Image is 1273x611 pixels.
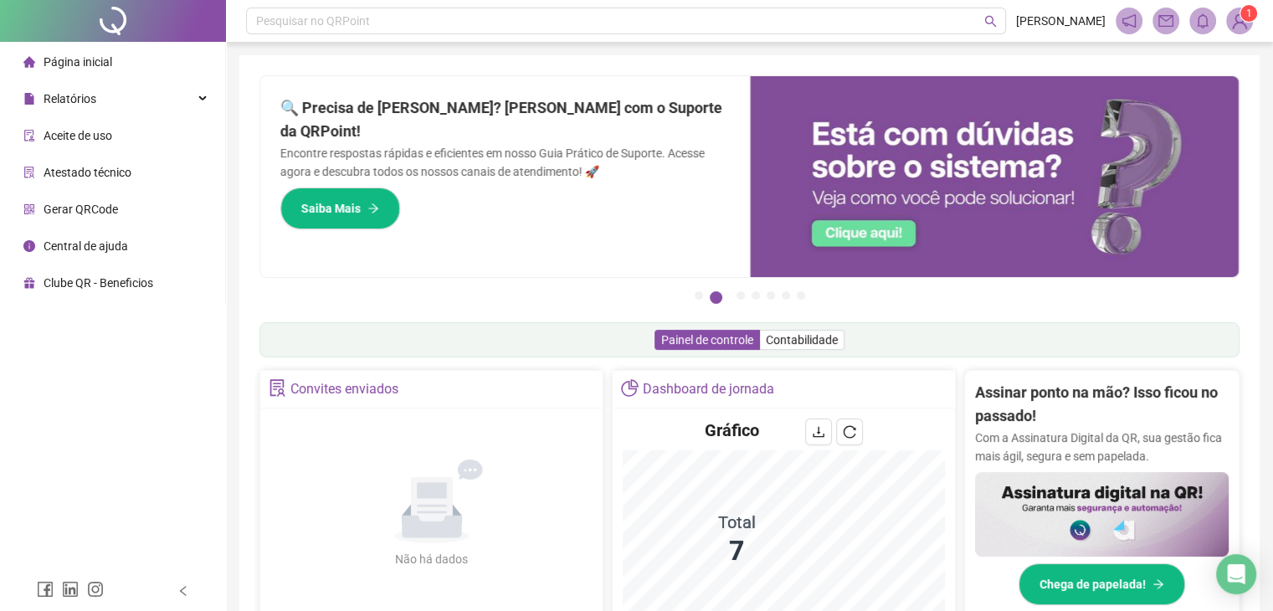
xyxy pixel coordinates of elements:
button: 3 [737,291,745,300]
span: home [23,56,35,68]
span: Relatórios [44,92,96,105]
span: arrow-right [1152,578,1164,590]
div: Convites enviados [290,375,398,403]
span: arrow-right [367,203,379,214]
button: 6 [782,291,790,300]
span: qrcode [23,203,35,215]
span: 1 [1246,8,1252,19]
span: Contabilidade [766,333,838,347]
span: solution [23,167,35,178]
span: reload [843,425,856,439]
span: Clube QR - Beneficios [44,276,153,290]
button: 4 [752,291,760,300]
span: search [984,15,997,28]
div: Não há dados [355,550,509,568]
span: gift [23,277,35,289]
span: mail [1158,13,1173,28]
span: Chega de papelada! [1039,575,1146,593]
span: [PERSON_NAME] [1016,12,1106,30]
span: instagram [87,581,104,598]
span: notification [1122,13,1137,28]
img: 92355 [1227,8,1252,33]
span: Painel de controle [661,333,753,347]
span: left [177,585,189,597]
p: Encontre respostas rápidas e eficientes em nosso Guia Prático de Suporte. Acesse agora e descubra... [280,144,730,181]
span: pie-chart [621,379,639,397]
span: info-circle [23,240,35,252]
span: Aceite de uso [44,129,112,142]
button: 5 [767,291,775,300]
h4: Gráfico [705,418,759,442]
button: Chega de papelada! [1019,563,1185,605]
button: 2 [710,291,722,304]
div: Dashboard de jornada [643,375,774,403]
span: solution [269,379,286,397]
div: Open Intercom Messenger [1216,554,1256,594]
span: facebook [37,581,54,598]
button: Saiba Mais [280,187,400,229]
p: Com a Assinatura Digital da QR, sua gestão fica mais ágil, segura e sem papelada. [975,429,1229,465]
span: linkedin [62,581,79,598]
img: banner%2F0cf4e1f0-cb71-40ef-aa93-44bd3d4ee559.png [750,76,1240,277]
span: Gerar QRCode [44,203,118,216]
span: Central de ajuda [44,239,128,253]
button: 7 [797,291,805,300]
button: 1 [695,291,703,300]
h2: Assinar ponto na mão? Isso ficou no passado! [975,381,1229,429]
span: Saiba Mais [301,199,361,218]
span: audit [23,130,35,141]
img: banner%2F02c71560-61a6-44d4-94b9-c8ab97240462.png [975,472,1229,557]
h2: 🔍 Precisa de [PERSON_NAME]? [PERSON_NAME] com o Suporte da QRPoint! [280,96,730,144]
span: Atestado técnico [44,166,131,179]
span: download [812,425,825,439]
span: Página inicial [44,55,112,69]
sup: Atualize o seu contato no menu Meus Dados [1240,5,1257,22]
span: file [23,93,35,105]
span: bell [1195,13,1210,28]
